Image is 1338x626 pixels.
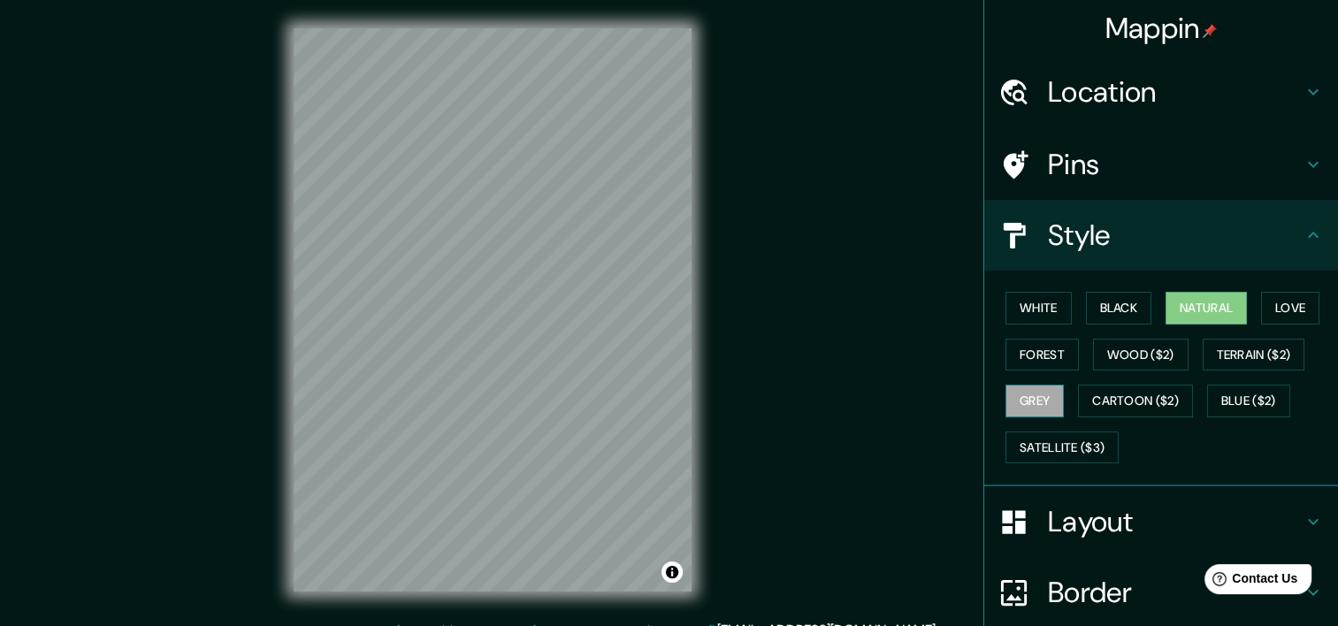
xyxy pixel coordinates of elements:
button: Natural [1166,292,1247,324]
button: Love [1261,292,1319,324]
button: Blue ($2) [1207,385,1290,417]
div: Pins [984,129,1338,200]
h4: Layout [1048,504,1303,539]
button: Toggle attribution [661,561,683,583]
button: White [1005,292,1072,324]
img: pin-icon.png [1203,24,1217,38]
button: Forest [1005,339,1079,371]
h4: Mappin [1105,11,1218,46]
button: Terrain ($2) [1203,339,1305,371]
canvas: Map [294,28,692,592]
button: Cartoon ($2) [1078,385,1193,417]
div: Location [984,57,1338,127]
iframe: Help widget launcher [1181,557,1319,607]
button: Grey [1005,385,1064,417]
button: Black [1086,292,1152,324]
button: Satellite ($3) [1005,431,1119,464]
h4: Pins [1048,147,1303,182]
button: Wood ($2) [1093,339,1189,371]
div: Style [984,200,1338,271]
h4: Border [1048,575,1303,610]
h4: Style [1048,218,1303,253]
h4: Location [1048,74,1303,110]
div: Layout [984,486,1338,557]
